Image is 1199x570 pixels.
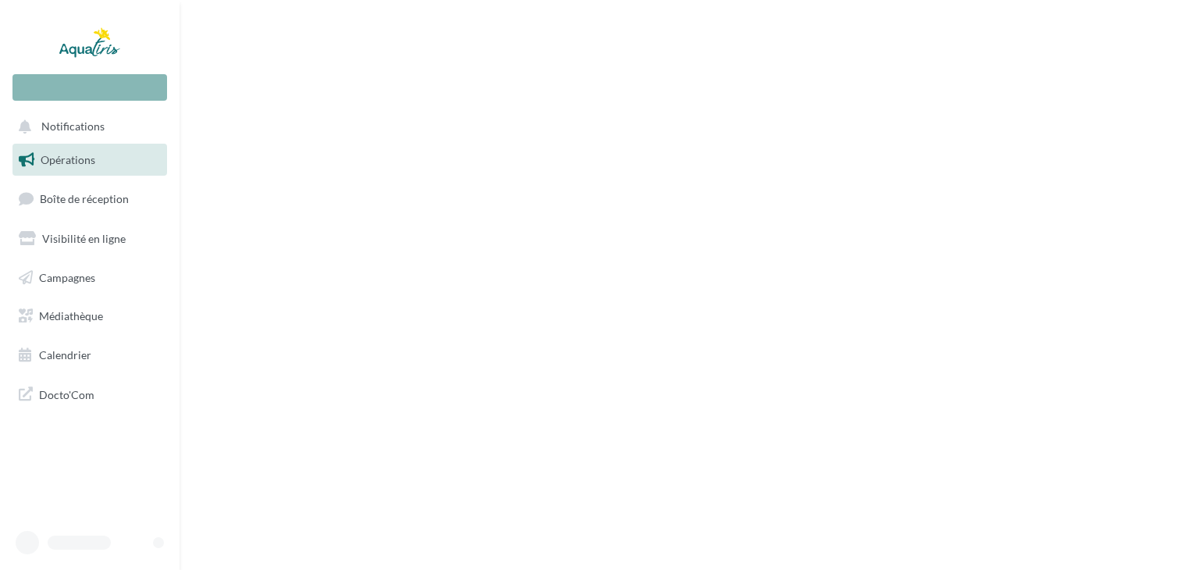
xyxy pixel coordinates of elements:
[39,270,95,283] span: Campagnes
[9,182,170,216] a: Boîte de réception
[40,192,129,205] span: Boîte de réception
[41,153,95,166] span: Opérations
[9,300,170,333] a: Médiathèque
[9,223,170,255] a: Visibilité en ligne
[42,232,126,245] span: Visibilité en ligne
[39,348,91,362] span: Calendrier
[41,120,105,134] span: Notifications
[9,144,170,176] a: Opérations
[39,309,103,322] span: Médiathèque
[9,378,170,411] a: Docto'Com
[12,74,167,101] div: Nouvelle campagne
[9,339,170,372] a: Calendrier
[9,262,170,294] a: Campagnes
[39,384,94,404] span: Docto'Com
